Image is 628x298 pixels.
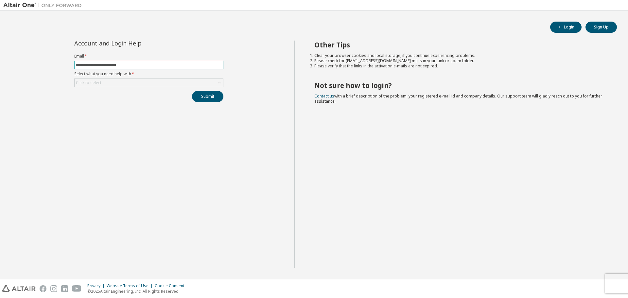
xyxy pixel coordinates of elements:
[314,53,605,58] li: Clear your browser cookies and local storage, if you continue experiencing problems.
[314,81,605,90] h2: Not sure how to login?
[2,285,36,292] img: altair_logo.svg
[314,93,334,99] a: Contact us
[50,285,57,292] img: instagram.svg
[74,54,223,59] label: Email
[87,283,107,289] div: Privacy
[314,41,605,49] h2: Other Tips
[314,58,605,63] li: Please check for [EMAIL_ADDRESS][DOMAIN_NAME] mails in your junk or spam folder.
[74,71,223,77] label: Select what you need help with
[72,285,81,292] img: youtube.svg
[192,91,223,102] button: Submit
[314,93,602,104] span: with a brief description of the problem, your registered e-mail id and company details. Our suppo...
[155,283,188,289] div: Cookie Consent
[314,63,605,69] li: Please verify that the links in the activation e-mails are not expired.
[550,22,582,33] button: Login
[107,283,155,289] div: Website Terms of Use
[40,285,46,292] img: facebook.svg
[74,41,194,46] div: Account and Login Help
[61,285,68,292] img: linkedin.svg
[3,2,85,9] img: Altair One
[75,79,223,87] div: Click to select
[87,289,188,294] p: © 2025 Altair Engineering, Inc. All Rights Reserved.
[585,22,617,33] button: Sign Up
[76,80,101,85] div: Click to select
